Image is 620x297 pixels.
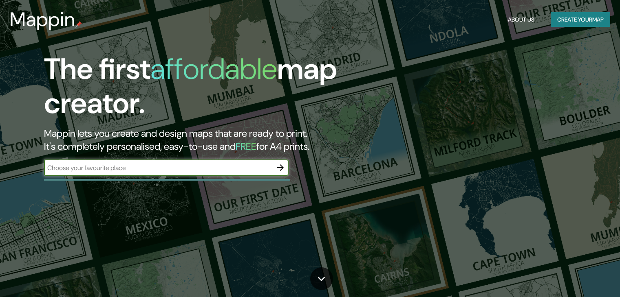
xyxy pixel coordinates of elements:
h2: Mappin lets you create and design maps that are ready to print. It's completely personalised, eas... [44,127,354,153]
img: mappin-pin [75,21,82,28]
button: Create yourmap [551,12,610,27]
h1: The first map creator. [44,52,354,127]
button: About Us [505,12,538,27]
input: Choose your favourite place [44,163,272,173]
h5: FREE [236,140,256,153]
h3: Mappin [10,8,75,31]
h1: affordable [150,50,277,88]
